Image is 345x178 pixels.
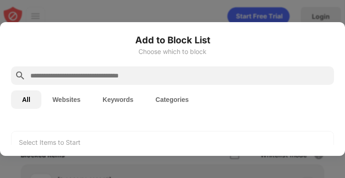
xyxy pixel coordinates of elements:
button: All [11,90,41,109]
div: Select Items to Start [19,138,80,147]
button: Websites [41,90,92,109]
button: Keywords [92,90,144,109]
button: Categories [144,90,200,109]
img: search.svg [15,70,26,81]
h6: Add to Block List [11,33,334,47]
div: Choose which to block [11,48,334,55]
